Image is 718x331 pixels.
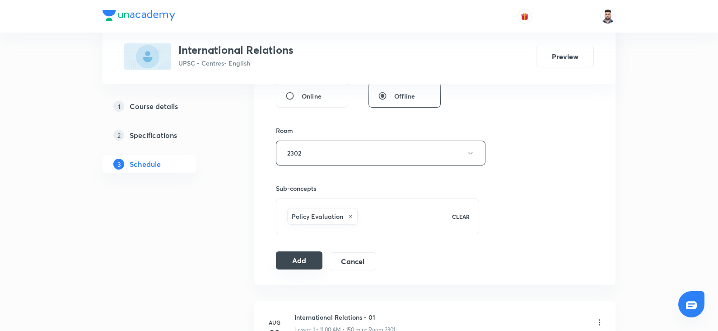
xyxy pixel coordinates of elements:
button: Add [276,251,322,270]
h3: International Relations [178,43,294,57]
p: 2 [113,130,124,141]
button: 2302 [276,141,485,165]
h5: Specifications [130,130,177,141]
img: 1D0389E1-9F75-4A12-8B24-8BEFAE76B636_plus.png [124,43,171,70]
button: avatar [518,9,532,24]
img: avatar [521,12,529,20]
span: Offline [394,91,415,101]
h6: Sub-concepts [276,184,479,193]
a: Company Logo [103,10,175,23]
h6: Aug [266,318,284,326]
button: Cancel [330,252,376,270]
a: 1Course details [103,97,225,115]
h5: Course details [130,101,178,112]
p: 3 [113,159,124,170]
h6: International Relations - 01 [294,312,395,322]
button: Preview [536,46,594,67]
p: 1 [113,101,124,112]
a: 2Specifications [103,126,225,144]
h6: Policy Evaluation [292,212,343,221]
h5: Schedule [130,159,161,170]
h6: Room [276,126,293,135]
span: Online [302,91,322,101]
p: UPSC - Centres • English [178,58,294,68]
p: CLEAR [452,213,470,221]
img: Company Logo [103,10,175,21]
img: Maharaj Singh [600,9,615,24]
